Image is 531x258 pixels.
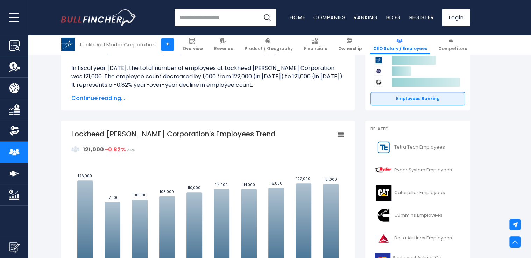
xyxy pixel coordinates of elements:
span: Ownership [338,46,362,51]
a: Competitors [435,35,470,54]
text: 121,000 [324,177,337,182]
li: In fiscal year [DATE], the total number of employees at Lockheed [PERSON_NAME] Corporation was 12... [71,64,344,89]
text: 122,000 [296,176,310,181]
span: Financials [304,46,327,51]
img: Ownership [9,126,20,136]
tspan: Lockheed [PERSON_NAME] Corporation's Employees Trend [71,129,276,139]
a: Overview [179,35,206,54]
text: 97,000 [106,195,119,200]
p: Related [370,126,465,132]
img: graph_employee_icon.svg [71,145,80,153]
a: CEO Salary / Employees [370,35,430,54]
a: Revenue [211,35,236,54]
img: Lockheed Martin Corporation competitors logo [374,56,383,65]
a: Employees Ranking [370,92,465,105]
a: Blog [386,14,401,21]
a: Companies [313,14,345,21]
a: Tetra Tech Employees [370,138,465,157]
a: Ranking [354,14,377,21]
span: Caterpillar Employees [394,190,445,196]
button: Search [259,9,276,26]
text: 116,000 [270,181,282,186]
span: Ryder System Employees [394,167,452,173]
text: 105,000 [160,189,174,194]
text: 114,000 [215,182,228,187]
a: Go to homepage [61,9,136,26]
img: GE Aerospace competitors logo [374,66,383,76]
img: LMT logo [61,38,75,51]
text: 100,000 [133,193,147,198]
span: Cummins Employees [394,213,442,218]
img: TTEK logo [375,139,392,155]
a: Delta Air Lines Employees [370,229,465,248]
strong: -0.82% [105,145,126,153]
span: Competitors [438,46,467,51]
span: Revenue [214,46,233,51]
img: CAT logo [375,185,392,201]
a: Login [442,9,470,26]
div: Lockheed Martin Corporation [80,41,156,49]
span: Product / Geography [245,46,293,51]
span: Overview [183,46,203,51]
a: Cummins Employees [370,206,465,225]
span: 2024 [127,148,135,152]
span: Tetra Tech Employees [394,144,445,150]
a: + [161,38,174,51]
a: Ownership [335,35,365,54]
span: Continue reading... [71,94,344,102]
a: Product / Geography [241,35,296,54]
a: Register [409,14,434,21]
img: RTX Corporation competitors logo [374,78,383,87]
text: 114,000 [243,182,255,187]
img: R logo [375,162,392,178]
a: Caterpillar Employees [370,183,465,202]
span: Delta Air Lines Employees [394,235,452,241]
a: Financials [301,35,330,54]
a: Ryder System Employees [370,160,465,180]
img: Bullfincher logo [61,9,136,26]
img: CMI logo [375,208,392,223]
strong: 121,000 [83,145,104,153]
img: DAL logo [375,230,392,246]
a: Home [290,14,305,21]
text: 110,000 [188,185,200,191]
text: 126,000 [78,173,92,179]
span: CEO Salary / Employees [373,46,427,51]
